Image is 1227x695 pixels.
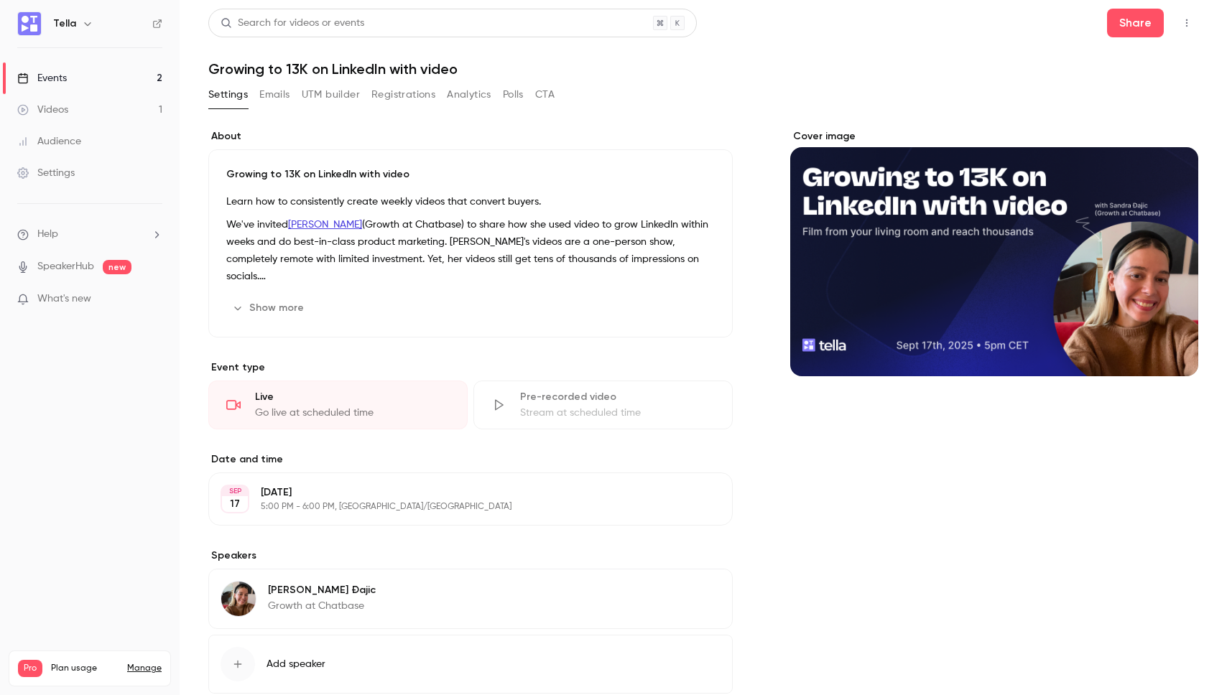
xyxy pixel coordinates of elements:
[302,83,360,106] button: UTM builder
[230,497,240,511] p: 17
[208,60,1198,78] h1: Growing to 13K on LinkedIn with video
[208,83,248,106] button: Settings
[17,227,162,242] li: help-dropdown-opener
[17,166,75,180] div: Settings
[18,660,42,677] span: Pro
[535,83,555,106] button: CTA
[255,406,450,420] div: Go live at scheduled time
[103,260,131,274] span: new
[221,16,364,31] div: Search for videos or events
[268,583,376,597] p: [PERSON_NAME] Đajic
[17,134,81,149] div: Audience
[226,216,715,285] p: We've invited (Growth at Chatbase) to share how she used video to grow LinkedIn within weeks and ...
[222,486,248,496] div: SEP
[37,227,58,242] span: Help
[1107,9,1164,37] button: Share
[371,83,435,106] button: Registrations
[127,663,162,674] a: Manage
[208,635,733,694] button: Add speaker
[208,129,733,144] label: About
[790,129,1198,376] section: Cover image
[520,390,715,404] div: Pre-recorded video
[18,12,41,35] img: Tella
[37,259,94,274] a: SpeakerHub
[261,501,657,513] p: 5:00 PM - 6:00 PM, [GEOGRAPHIC_DATA]/[GEOGRAPHIC_DATA]
[53,17,76,31] h6: Tella
[208,381,468,429] div: LiveGo live at scheduled time
[208,360,733,375] p: Event type
[208,569,733,629] div: Sandra Đajic[PERSON_NAME] ĐajicGrowth at Chatbase
[226,167,715,182] p: Growing to 13K on LinkedIn with video
[288,220,362,230] a: [PERSON_NAME]
[267,657,325,671] span: Add speaker
[208,452,733,467] label: Date and time
[37,291,91,307] span: What's new
[17,103,68,117] div: Videos
[447,83,491,106] button: Analytics
[790,129,1198,144] label: Cover image
[503,83,524,106] button: Polls
[17,71,67,85] div: Events
[520,406,715,420] div: Stream at scheduled time
[259,83,290,106] button: Emails
[473,381,733,429] div: Pre-recorded videoStream at scheduled time
[261,485,657,500] p: [DATE]
[226,297,312,319] button: Show more
[268,599,376,613] p: Growth at Chatbase
[226,193,715,210] p: Learn how to consistently create weekly videos that convert buyers.
[145,293,162,306] iframe: Noticeable Trigger
[221,582,256,616] img: Sandra Đajic
[208,549,733,563] label: Speakers
[255,390,450,404] div: Live
[51,663,119,674] span: Plan usage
